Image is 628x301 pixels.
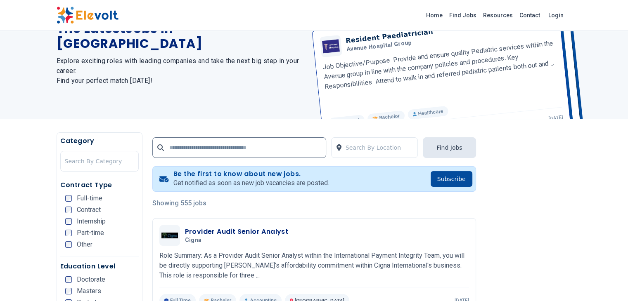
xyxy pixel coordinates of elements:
p: Get notified as soon as new job vacancies are posted. [173,178,329,188]
h1: The Latest Jobs in [GEOGRAPHIC_DATA] [57,21,304,51]
p: Showing 555 jobs [152,198,476,208]
span: Part-time [77,230,104,236]
a: Home [423,9,446,22]
button: Find Jobs [423,137,476,158]
input: Other [65,241,72,248]
a: Resources [480,9,516,22]
span: Masters [77,288,101,294]
input: Part-time [65,230,72,236]
input: Masters [65,288,72,294]
h5: Category [60,136,139,146]
input: Internship [65,218,72,225]
iframe: Chat Widget [587,261,628,301]
span: Doctorate [77,276,105,283]
a: Login [543,7,569,24]
h5: Education Level [60,261,139,271]
span: Other [77,241,92,248]
h4: Be the first to know about new jobs. [173,170,329,178]
input: Doctorate [65,276,72,283]
h3: Provider Audit Senior Analyst [185,227,289,237]
h5: Contract Type [60,180,139,190]
input: Contract [65,207,72,213]
button: Subscribe [431,171,472,187]
img: Cigna [161,233,178,238]
img: Elevolt [57,7,118,24]
span: Contract [77,207,101,213]
input: Full-time [65,195,72,202]
span: Internship [77,218,106,225]
a: Contact [516,9,543,22]
span: Cigna [185,237,202,244]
span: Full-time [77,195,102,202]
a: Find Jobs [446,9,480,22]
p: Role Summary: As a Provider Audit Senior Analyst within the International Payment Integrity Team,... [159,251,469,280]
h2: Explore exciting roles with leading companies and take the next big step in your career. Find you... [57,56,304,86]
